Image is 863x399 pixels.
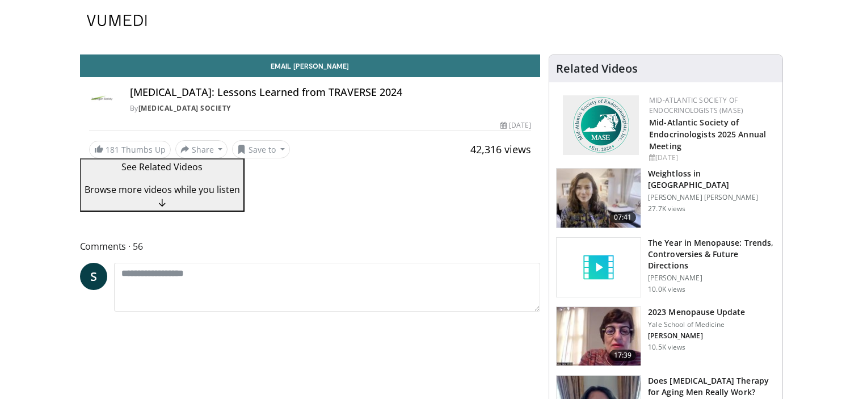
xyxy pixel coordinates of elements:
div: [DATE] [500,120,531,131]
a: The Year in Menopause: Trends, Controversies & Future Directions [PERSON_NAME] 10.0K views [556,237,776,297]
img: video_placeholder_short.svg [557,238,641,297]
span: Comments 56 [80,239,541,254]
a: [MEDICAL_DATA] Society [138,103,231,113]
a: 07:41 Weightloss in [GEOGRAPHIC_DATA] [PERSON_NAME] [PERSON_NAME] 27.7K views [556,168,776,228]
img: 9983fed1-7565-45be-8934-aef1103ce6e2.150x105_q85_crop-smart_upscale.jpg [557,169,641,228]
a: Email [PERSON_NAME] [80,54,541,77]
p: 10.0K views [648,285,685,294]
h3: The Year in Menopause: Trends, Controversies & Future Directions [648,237,776,271]
h4: [MEDICAL_DATA]: Lessons Learned from TRAVERSE 2024 [130,86,532,99]
button: See Related Videos Browse more videos while you listen [80,158,245,212]
p: 27.7K views [648,204,685,213]
img: VuMedi Logo [87,15,147,26]
span: 181 [106,144,119,155]
div: [DATE] [649,153,773,163]
p: 10.5K views [648,343,685,352]
img: 1b7e2ecf-010f-4a61-8cdc-5c411c26c8d3.150x105_q85_crop-smart_upscale.jpg [557,307,641,366]
a: 17:39 2023 Menopause Update Yale School of Medicine [PERSON_NAME] 10.5K views [556,306,776,367]
p: [PERSON_NAME] [PERSON_NAME] [648,193,776,202]
a: Mid-Atlantic Society of Endocrinologists (MASE) [649,95,743,115]
p: See Related Videos [85,160,240,174]
img: Androgen Society [89,86,116,114]
a: 181 Thumbs Up [89,141,171,158]
h3: Weightloss in [GEOGRAPHIC_DATA] [648,168,776,191]
a: S [80,263,107,290]
p: Yale School of Medicine [648,320,745,329]
span: 07:41 [609,212,637,223]
a: Mid-Atlantic Society of Endocrinologists 2025 Annual Meeting [649,117,766,152]
span: 17:39 [609,350,637,361]
h3: 2023 Menopause Update [648,306,745,318]
div: By [130,103,532,114]
p: Mary Jane Minkin [648,331,745,341]
button: Save to [232,140,290,158]
img: f382488c-070d-4809-84b7-f09b370f5972.png.150x105_q85_autocrop_double_scale_upscale_version-0.2.png [563,95,639,155]
p: [PERSON_NAME] [648,274,776,283]
span: 42,316 views [470,142,531,156]
h4: Related Videos [556,62,638,75]
button: Share [175,140,228,158]
span: Browse more videos while you listen [85,183,240,196]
